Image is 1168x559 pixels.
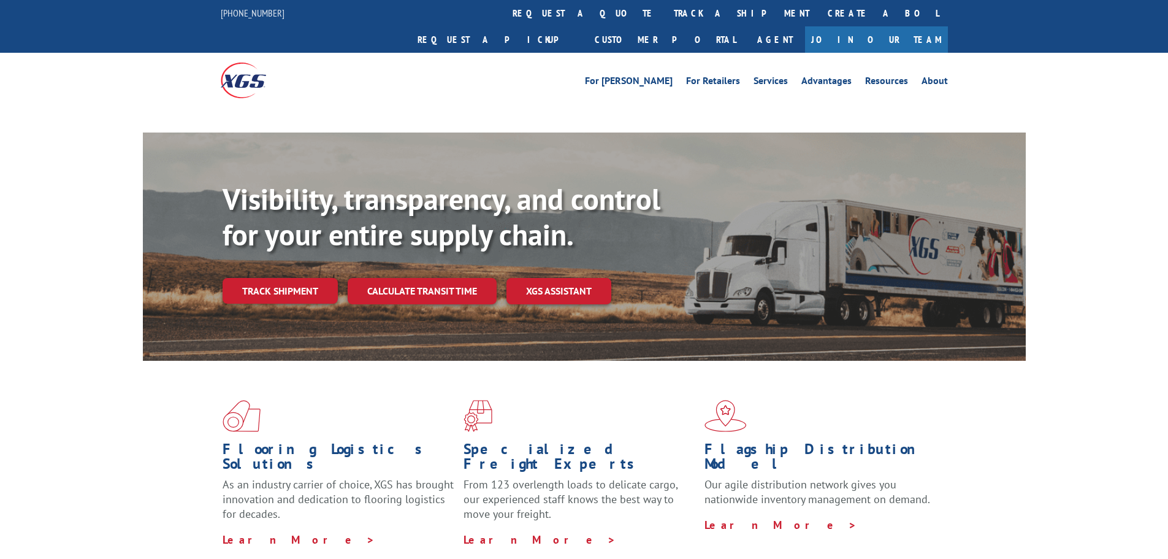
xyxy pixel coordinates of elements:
[922,76,948,90] a: About
[408,26,586,53] a: Request a pickup
[223,533,375,547] a: Learn More >
[464,400,492,432] img: xgs-icon-focused-on-flooring-red
[223,477,454,521] span: As an industry carrier of choice, XGS has brought innovation and dedication to flooring logistics...
[585,76,673,90] a: For [PERSON_NAME]
[506,278,611,304] a: XGS ASSISTANT
[464,477,695,532] p: From 123 overlength loads to delicate cargo, our experienced staff knows the best way to move you...
[704,442,936,477] h1: Flagship Distribution Model
[745,26,805,53] a: Agent
[464,533,616,547] a: Learn More >
[586,26,745,53] a: Customer Portal
[805,26,948,53] a: Join Our Team
[704,518,857,532] a: Learn More >
[223,442,454,477] h1: Flooring Logistics Solutions
[704,477,930,506] span: Our agile distribution network gives you nationwide inventory management on demand.
[223,400,261,432] img: xgs-icon-total-supply-chain-intelligence-red
[221,7,284,19] a: [PHONE_NUMBER]
[704,400,747,432] img: xgs-icon-flagship-distribution-model-red
[348,278,497,304] a: Calculate transit time
[223,180,660,253] b: Visibility, transparency, and control for your entire supply chain.
[686,76,740,90] a: For Retailers
[754,76,788,90] a: Services
[223,278,338,304] a: Track shipment
[865,76,908,90] a: Resources
[464,442,695,477] h1: Specialized Freight Experts
[801,76,852,90] a: Advantages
